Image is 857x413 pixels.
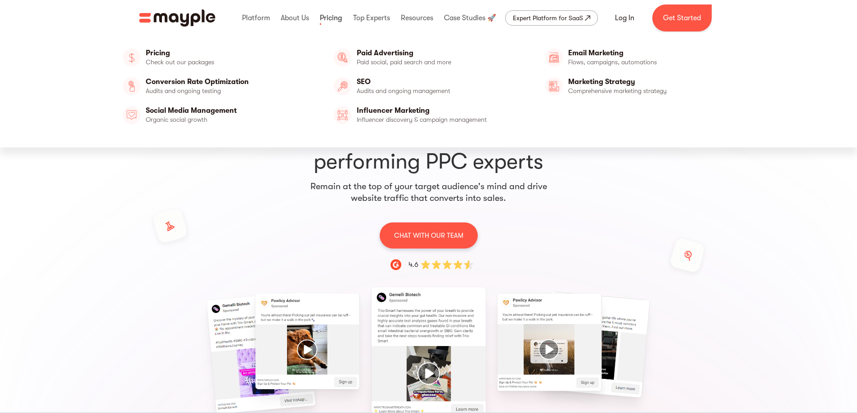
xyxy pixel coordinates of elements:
[379,296,478,409] div: 6 / 15
[604,7,645,29] a: Log In
[139,9,215,27] img: Mayple logo
[310,181,547,204] p: Remain at the top of your target audience's mind and drive website traffic that converts into sales.
[394,230,463,241] p: CHAT WITH OUR TEAM
[318,4,344,32] div: Pricing
[408,259,418,270] div: 4.6
[505,10,598,26] a: Expert Platform for SaaS
[621,296,720,394] div: 8 / 15
[137,296,236,410] div: 4 / 15
[139,9,215,27] a: home
[399,4,435,32] div: Resources
[500,296,599,389] div: 7 / 15
[380,222,478,249] a: CHAT WITH OUR TEAM
[278,4,311,32] div: About Us
[718,316,857,413] iframe: Chat Widget
[258,296,357,387] div: 5 / 15
[240,4,272,32] div: Platform
[513,13,583,23] div: Expert Platform for SaaS
[718,316,857,413] div: Widget de chat
[652,4,712,31] a: Get Started
[351,4,392,32] div: Top Experts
